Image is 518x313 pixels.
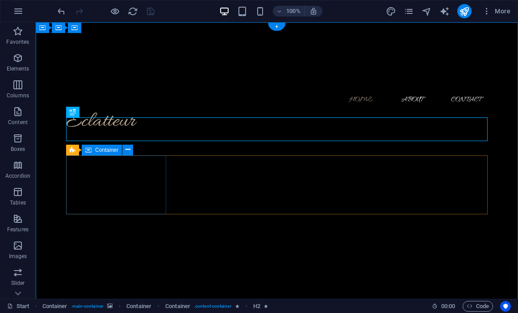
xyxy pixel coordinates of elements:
[439,6,450,17] button: text_generator
[42,301,67,312] span: Container
[126,301,151,312] span: Click to select. Double-click to edit
[386,6,397,17] button: design
[7,226,29,233] p: Features
[7,65,29,72] p: Elements
[386,6,396,17] i: Design (Ctrl+Alt+Y)
[447,303,449,309] span: :
[5,172,30,179] p: Accordion
[6,38,29,46] p: Favorites
[404,6,414,17] button: pages
[273,6,305,17] button: 100%
[422,6,432,17] i: Navigator
[56,6,67,17] button: undo
[9,253,27,260] p: Images
[467,301,489,312] span: Code
[404,6,414,17] i: Pages (Ctrl+Alt+S)
[11,280,25,287] p: Slider
[71,301,104,312] span: . main-container
[422,6,432,17] button: navigator
[7,301,29,312] a: Click to cancel selection. Double-click to open Pages
[286,6,301,17] h6: 100%
[7,92,29,99] p: Columns
[10,199,26,206] p: Tables
[264,304,268,309] i: Element contains an animation
[235,304,239,309] i: Element contains an animation
[441,301,455,312] span: 00 00
[457,4,472,18] button: publish
[479,4,514,18] button: More
[165,301,190,312] span: Click to select. Double-click to edit
[463,301,493,312] button: Code
[439,6,450,17] i: AI Writer
[253,301,260,312] span: Click to select. Double-click to edit
[42,301,268,312] nav: breadcrumb
[107,304,113,309] i: This element contains a background
[11,146,25,153] p: Boxes
[194,301,232,312] span: . content-container
[500,301,511,312] button: Usercentrics
[127,6,138,17] button: reload
[268,23,285,31] div: +
[459,6,469,17] i: Publish
[8,119,28,126] p: Content
[482,7,510,16] span: More
[95,147,118,153] span: Container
